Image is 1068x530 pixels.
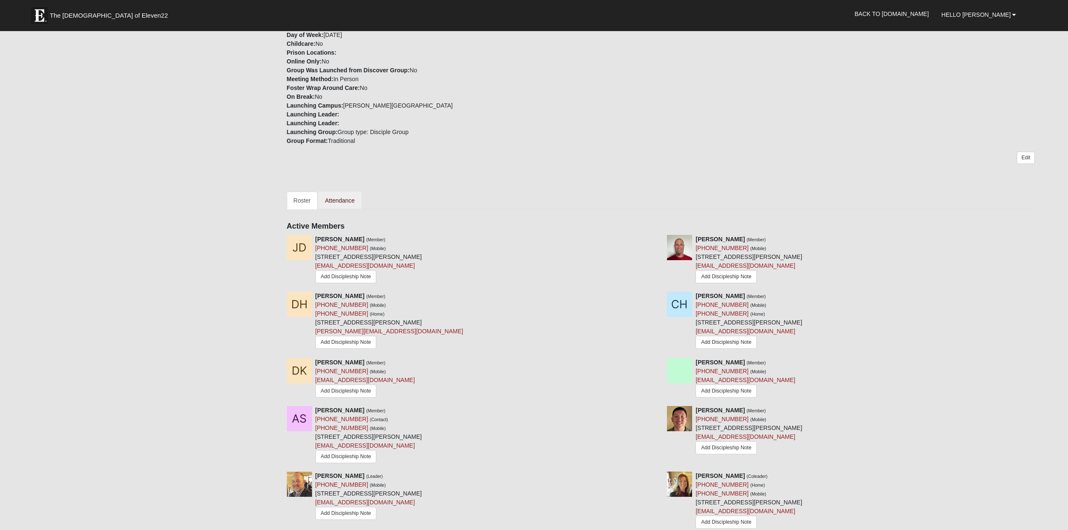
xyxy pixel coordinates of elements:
strong: Prison Locations: [287,49,336,56]
a: Add Discipleship Note [315,507,377,520]
a: Add Discipleship Note [315,270,377,283]
strong: Launching Campus: [287,102,344,109]
strong: Group Format: [287,137,328,144]
strong: [PERSON_NAME] [695,293,745,299]
small: (Member) [747,408,766,413]
a: Add Discipleship Note [695,385,757,398]
a: [PHONE_NUMBER] [695,490,748,497]
strong: On Break: [287,93,315,100]
a: [PHONE_NUMBER] [315,425,368,431]
strong: [PERSON_NAME] [695,472,745,479]
a: Add Discipleship Note [695,441,757,454]
strong: [PERSON_NAME] [315,472,365,479]
a: [EMAIL_ADDRESS][DOMAIN_NAME] [315,262,415,269]
strong: Foster Wrap Around Care: [287,84,360,91]
a: [PERSON_NAME][EMAIL_ADDRESS][DOMAIN_NAME] [315,328,463,335]
small: (Member) [366,237,386,242]
a: [EMAIL_ADDRESS][DOMAIN_NAME] [695,328,795,335]
h4: Active Members [287,222,1035,231]
small: (Mobile) [370,246,386,251]
strong: Day of Week: [287,32,324,38]
small: (Mobile) [750,303,766,308]
a: Add Discipleship Note [315,336,377,349]
strong: Meeting Method: [287,76,333,82]
small: (Mobile) [370,483,386,488]
small: (Member) [366,294,386,299]
small: (Mobile) [370,303,386,308]
strong: Launching Group: [287,129,338,135]
a: [PHONE_NUMBER] [315,301,368,308]
small: (Member) [366,360,386,365]
a: [EMAIL_ADDRESS][DOMAIN_NAME] [315,442,415,449]
strong: [PERSON_NAME] [695,407,745,414]
small: (Mobile) [750,246,766,251]
strong: [PERSON_NAME] [315,359,365,366]
div: [STREET_ADDRESS][PERSON_NAME] [315,235,422,285]
small: (Mobile) [370,426,386,431]
div: [STREET_ADDRESS][PERSON_NAME] [695,406,802,456]
a: [EMAIL_ADDRESS][DOMAIN_NAME] [695,433,795,440]
a: [PHONE_NUMBER] [695,416,748,422]
span: The [DEMOGRAPHIC_DATA] of Eleven22 [50,11,168,20]
a: Edit [1017,152,1035,164]
div: [STREET_ADDRESS][PERSON_NAME] [695,292,802,351]
small: (Member) [747,237,766,242]
a: Add Discipleship Note [315,385,377,398]
strong: Launching Leader: [287,120,339,127]
a: [EMAIL_ADDRESS][DOMAIN_NAME] [315,377,415,383]
a: [PHONE_NUMBER] [315,245,368,251]
small: (Home) [370,311,384,316]
small: (Coleader) [747,474,768,479]
strong: Launching Leader: [287,111,339,118]
div: [STREET_ADDRESS][PERSON_NAME] [315,406,422,465]
a: Attendance [318,192,362,209]
a: [PHONE_NUMBER] [695,301,748,308]
small: (Member) [747,360,766,365]
strong: [PERSON_NAME] [315,293,365,299]
a: [PHONE_NUMBER] [315,310,368,317]
a: Add Discipleship Note [315,450,377,463]
a: Hello [PERSON_NAME] [935,4,1023,25]
strong: Group Was Launched from Discover Group: [287,67,410,74]
strong: Online Only: [287,58,322,65]
small: (Member) [366,408,386,413]
strong: Childcare: [287,40,315,47]
a: [EMAIL_ADDRESS][DOMAIN_NAME] [695,508,795,514]
small: (Home) [750,483,765,488]
a: Add Discipleship Note [695,336,757,349]
a: Roster [287,192,318,209]
a: Back to [DOMAIN_NAME] [848,3,935,24]
img: Eleven22 logo [31,7,48,24]
a: [EMAIL_ADDRESS][DOMAIN_NAME] [695,262,795,269]
small: (Mobile) [750,369,766,374]
a: [PHONE_NUMBER] [315,416,368,422]
a: [EMAIL_ADDRESS][DOMAIN_NAME] [695,377,795,383]
a: The [DEMOGRAPHIC_DATA] of Eleven22 [27,3,195,24]
a: Add Discipleship Note [695,270,757,283]
div: [STREET_ADDRESS][PERSON_NAME] [315,292,463,352]
small: (Member) [747,294,766,299]
strong: [PERSON_NAME] [695,359,745,366]
a: [PHONE_NUMBER] [695,368,748,374]
a: [PHONE_NUMBER] [695,310,748,317]
strong: [PERSON_NAME] [695,236,745,243]
small: (Mobile) [750,491,766,496]
a: [PHONE_NUMBER] [315,481,368,488]
a: [EMAIL_ADDRESS][DOMAIN_NAME] [315,499,415,506]
span: Hello [PERSON_NAME] [942,11,1011,18]
small: (Leader) [366,474,383,479]
small: (Contact) [370,417,388,422]
small: (Mobile) [370,369,386,374]
a: [PHONE_NUMBER] [695,481,748,488]
strong: [PERSON_NAME] [315,407,365,414]
div: [STREET_ADDRESS][PERSON_NAME] [695,235,802,285]
small: (Mobile) [750,417,766,422]
a: [PHONE_NUMBER] [315,368,368,374]
small: (Home) [750,311,765,316]
a: [PHONE_NUMBER] [695,245,748,251]
strong: [PERSON_NAME] [315,236,365,243]
div: [STREET_ADDRESS][PERSON_NAME] [315,472,422,522]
